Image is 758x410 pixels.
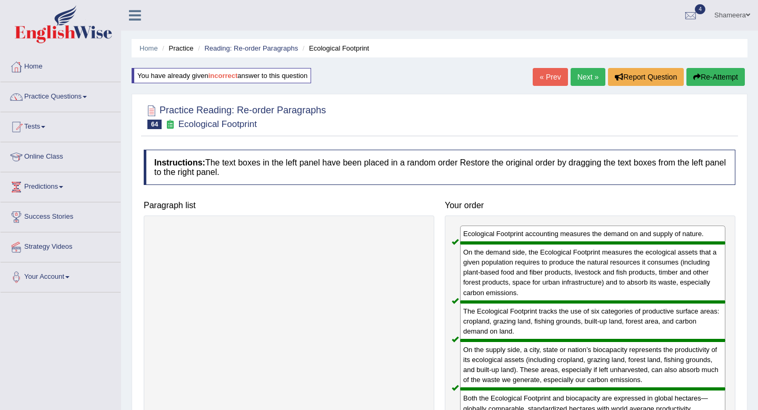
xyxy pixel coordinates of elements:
[460,302,725,340] div: The Ecological Footprint tracks the use of six categories of productive surface areas: cropland, ...
[460,226,725,243] div: Ecological Footprint accounting measures the demand on and supply of nature.
[159,43,193,53] li: Practice
[1,82,121,109] a: Practice Questions
[1,172,121,199] a: Predictions
[1,142,121,169] a: Online Class
[686,68,745,86] button: Re-Attempt
[144,201,434,210] h4: Paragraph list
[533,68,567,86] a: « Prev
[608,68,684,86] button: Report Question
[695,4,705,14] span: 4
[144,103,326,129] h2: Practice Reading: Re-order Paragraphs
[571,68,605,86] a: Next »
[139,44,158,52] a: Home
[178,119,257,129] small: Ecological Footprint
[460,243,725,302] div: On the demand side, the Ecological Footprint measures the ecological assets that a given populati...
[1,52,121,79] a: Home
[300,43,369,53] li: Ecological Footprint
[154,158,205,167] b: Instructions:
[208,72,238,80] b: incorrect
[1,232,121,259] a: Strategy Videos
[132,68,311,83] div: You have already given answer to this question
[1,262,121,289] a: Your Account
[460,340,725,389] div: On the supply side, a city, state or nation’s biocapacity represents the productivity of its ecol...
[1,112,121,139] a: Tests
[1,202,121,229] a: Success Stories
[147,120,162,129] span: 64
[144,150,735,185] h4: The text boxes in the left panel have been placed in a random order Restore the original order by...
[204,44,298,52] a: Reading: Re-order Paragraphs
[164,120,175,130] small: Exam occurring question
[445,201,735,210] h4: Your order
